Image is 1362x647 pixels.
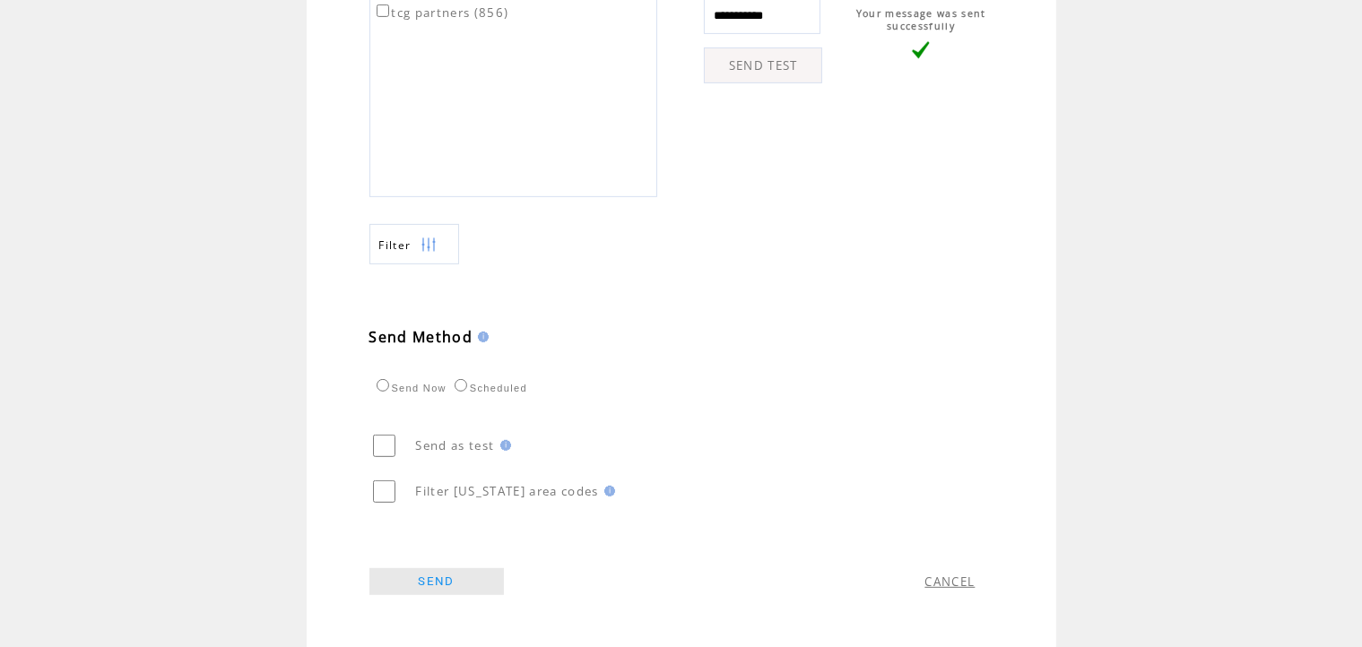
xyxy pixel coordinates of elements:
img: help.gif [473,332,489,342]
label: Send Now [372,383,447,393]
a: Filter [369,224,459,264]
a: SEND TEST [704,47,822,83]
img: filters.png [421,225,437,265]
img: vLarge.png [912,41,930,59]
input: Send Now [377,379,389,392]
input: Scheduled [455,379,467,392]
span: Send as test [416,437,495,453]
span: Filter [US_STATE] area codes [416,483,599,499]
span: Your message was sent successfully [856,7,986,32]
img: help.gif [599,486,615,496]
label: tcg partners (856) [373,4,509,21]
a: CANCEL [925,574,976,590]
span: Show filters [379,237,412,253]
a: SEND [369,568,504,595]
label: Scheduled [450,383,527,393]
img: help.gif [495,440,511,451]
input: tcg partners (856) [377,4,389,17]
span: Send Method [369,327,473,347]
